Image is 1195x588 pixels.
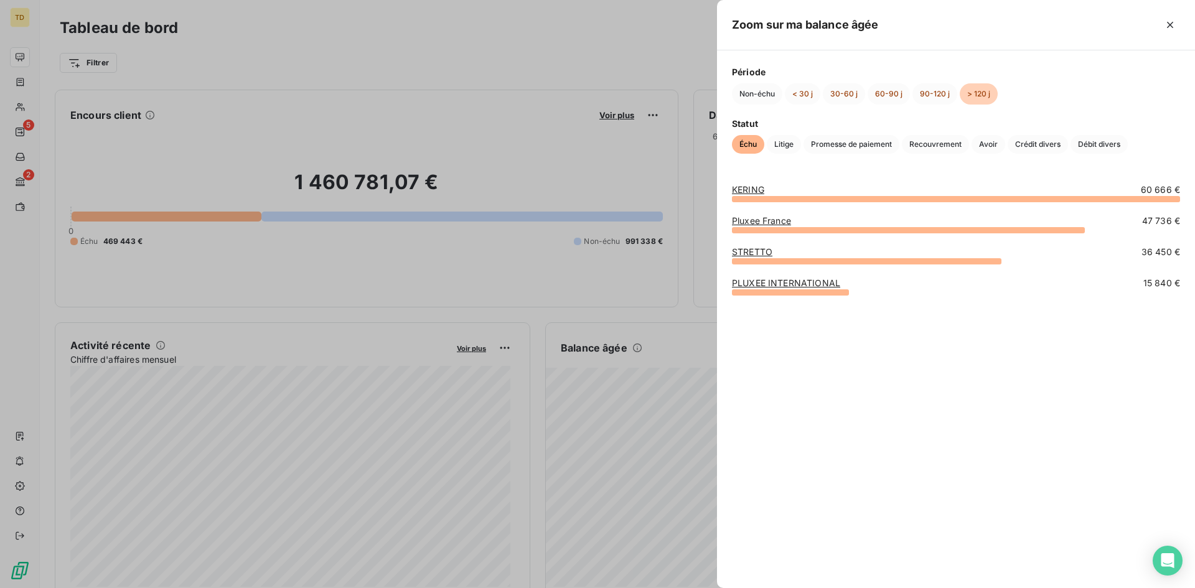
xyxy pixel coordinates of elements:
span: Statut [732,117,1180,130]
span: 47 736 € [1142,215,1180,227]
button: Promesse de paiement [804,135,899,154]
button: 30-60 j [823,83,865,105]
a: STRETTO [732,246,772,257]
a: PLUXEE INTERNATIONAL [732,278,840,288]
span: 36 450 € [1141,246,1180,258]
button: Échu [732,135,764,154]
button: > 120 j [960,83,998,105]
button: Crédit divers [1008,135,1068,154]
span: 60 666 € [1141,184,1180,196]
span: 15 840 € [1143,277,1180,289]
button: 90-120 j [912,83,957,105]
a: Pluxee France [732,215,791,226]
button: Débit divers [1071,135,1128,154]
span: Période [732,65,1180,78]
button: Non-échu [732,83,782,105]
button: Avoir [972,135,1005,154]
div: Open Intercom Messenger [1153,546,1183,576]
button: 60-90 j [868,83,910,105]
button: Litige [767,135,801,154]
button: < 30 j [785,83,820,105]
h5: Zoom sur ma balance âgée [732,16,879,34]
a: KERING [732,184,764,195]
button: Recouvrement [902,135,969,154]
